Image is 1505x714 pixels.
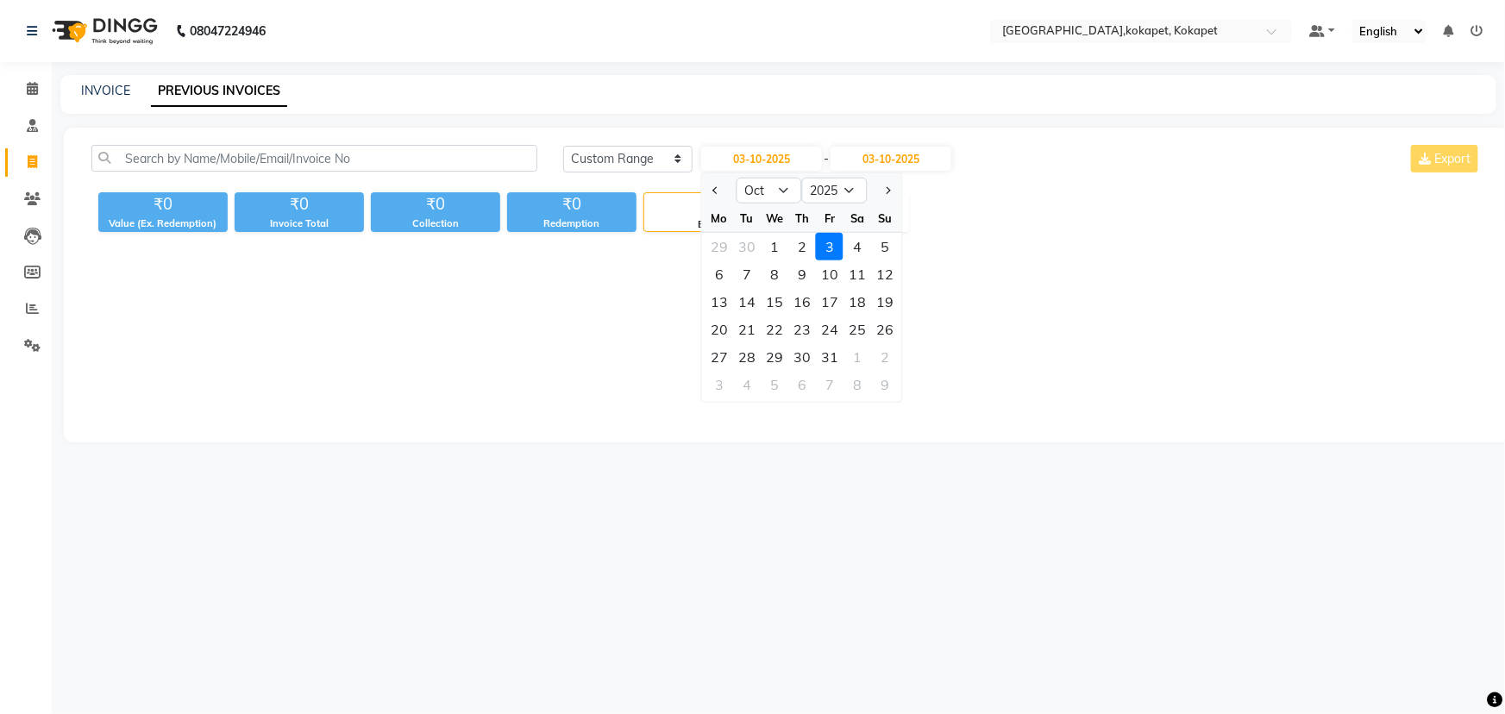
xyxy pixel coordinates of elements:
[824,150,829,168] span: -
[761,260,788,288] div: 8
[761,371,788,398] div: 5
[733,316,761,343] div: Tuesday, October 21, 2025
[788,288,816,316] div: 16
[705,288,733,316] div: Monday, October 13, 2025
[705,288,733,316] div: 13
[709,177,724,204] button: Previous month
[235,216,364,231] div: Invoice Total
[788,343,816,371] div: Thursday, October 30, 2025
[871,233,899,260] div: Sunday, October 5, 2025
[843,260,871,288] div: 11
[871,316,899,343] div: 26
[507,192,636,216] div: ₹0
[733,204,761,232] div: Tu
[761,371,788,398] div: Wednesday, November 5, 2025
[816,260,843,288] div: 10
[81,83,130,98] a: INVOICE
[871,343,899,371] div: Sunday, November 2, 2025
[705,316,733,343] div: 20
[507,216,636,231] div: Redemption
[190,7,266,55] b: 08047224946
[701,147,822,171] input: Start Date
[788,371,816,398] div: 6
[733,343,761,371] div: Tuesday, October 28, 2025
[871,233,899,260] div: 5
[831,147,951,171] input: End Date
[91,145,537,172] input: Search by Name/Mobile/Email/Invoice No
[737,178,802,204] select: Select month
[816,371,843,398] div: Friday, November 7, 2025
[843,260,871,288] div: Saturday, October 11, 2025
[816,343,843,371] div: 31
[788,260,816,288] div: 9
[91,253,1482,425] span: Empty list
[816,371,843,398] div: 7
[816,233,843,260] div: 3
[788,288,816,316] div: Thursday, October 16, 2025
[871,204,899,232] div: Su
[733,371,761,398] div: Tuesday, November 4, 2025
[733,371,761,398] div: 4
[816,343,843,371] div: Friday, October 31, 2025
[371,216,500,231] div: Collection
[705,233,733,260] div: 29
[788,316,816,343] div: Thursday, October 23, 2025
[843,288,871,316] div: 18
[705,204,733,232] div: Mo
[761,316,788,343] div: 22
[644,193,772,217] div: 0
[761,260,788,288] div: Wednesday, October 8, 2025
[98,192,228,216] div: ₹0
[151,76,287,107] a: PREVIOUS INVOICES
[788,343,816,371] div: 30
[871,288,899,316] div: 19
[761,233,788,260] div: 1
[235,192,364,216] div: ₹0
[816,233,843,260] div: Friday, October 3, 2025
[843,371,871,398] div: 8
[733,288,761,316] div: Tuesday, October 14, 2025
[871,260,899,288] div: Sunday, October 12, 2025
[98,216,228,231] div: Value (Ex. Redemption)
[733,260,761,288] div: Tuesday, October 7, 2025
[733,316,761,343] div: 21
[644,217,772,232] div: Bills
[761,316,788,343] div: Wednesday, October 22, 2025
[705,233,733,260] div: Monday, September 29, 2025
[843,316,871,343] div: Saturday, October 25, 2025
[871,316,899,343] div: Sunday, October 26, 2025
[843,316,871,343] div: 25
[843,371,871,398] div: Saturday, November 8, 2025
[816,288,843,316] div: 17
[843,343,871,371] div: Saturday, November 1, 2025
[705,260,733,288] div: Monday, October 6, 2025
[705,343,733,371] div: 27
[871,371,899,398] div: 9
[816,204,843,232] div: Fr
[843,343,871,371] div: 1
[788,204,816,232] div: Th
[871,343,899,371] div: 2
[705,316,733,343] div: Monday, October 20, 2025
[761,343,788,371] div: Wednesday, October 29, 2025
[761,204,788,232] div: We
[733,288,761,316] div: 14
[871,371,899,398] div: Sunday, November 9, 2025
[816,288,843,316] div: Friday, October 17, 2025
[788,371,816,398] div: Thursday, November 6, 2025
[733,233,761,260] div: 30
[871,260,899,288] div: 12
[816,316,843,343] div: 24
[788,233,816,260] div: 2
[871,288,899,316] div: Sunday, October 19, 2025
[843,204,871,232] div: Sa
[733,233,761,260] div: Tuesday, September 30, 2025
[843,233,871,260] div: 4
[816,316,843,343] div: Friday, October 24, 2025
[788,260,816,288] div: Thursday, October 9, 2025
[816,260,843,288] div: Friday, October 10, 2025
[843,233,871,260] div: Saturday, October 4, 2025
[761,288,788,316] div: Wednesday, October 15, 2025
[761,343,788,371] div: 29
[788,316,816,343] div: 23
